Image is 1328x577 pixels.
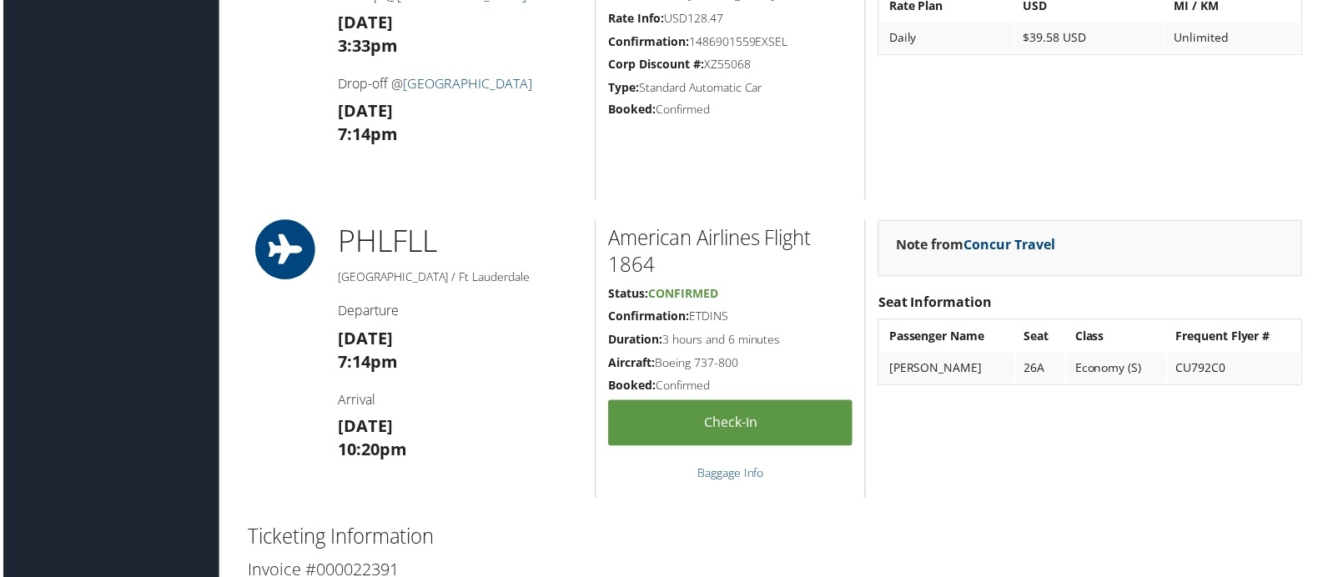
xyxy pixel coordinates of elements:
strong: 7:14pm [336,123,396,146]
a: [GEOGRAPHIC_DATA] [401,74,531,93]
strong: Seat Information [879,294,993,313]
strong: [DATE] [336,329,391,351]
h5: 1486901559EXSEL [608,33,853,50]
strong: Confirmation: [608,33,689,49]
h5: [GEOGRAPHIC_DATA] / Ft Lauderdale [336,270,582,287]
strong: [DATE] [336,417,391,439]
strong: Confirmation: [608,309,689,325]
h2: Ticketing Information [246,524,1305,553]
td: Economy (S) [1069,354,1169,384]
h5: XZ55068 [608,56,853,73]
strong: Status: [608,287,648,303]
a: Baggage Info [697,467,764,483]
strong: Corp Discount #: [608,56,704,72]
strong: Booked: [608,102,656,118]
h4: Drop-off @ [336,74,582,93]
h5: USD128.47 [608,10,853,27]
td: [PERSON_NAME] [882,354,1016,384]
td: Daily [882,23,1014,53]
td: CU792C0 [1170,354,1304,384]
th: Class [1069,323,1169,353]
h5: ETDINS [608,309,853,326]
th: Frequent Flyer # [1170,323,1304,353]
strong: Aircraft: [608,356,655,372]
strong: 7:14pm [336,352,396,374]
h1: PHL FLL [336,221,582,263]
strong: 3:33pm [336,34,396,57]
h5: Standard Automatic Car [608,79,853,96]
h5: Confirmed [608,379,853,395]
strong: 10:20pm [336,440,405,463]
h5: 3 hours and 6 minutes [608,333,853,349]
a: Check-in [608,402,853,448]
th: Seat [1018,323,1068,353]
td: Unlimited [1169,23,1303,53]
h2: American Airlines Flight 1864 [608,224,853,280]
td: $39.58 USD [1017,23,1167,53]
strong: Booked: [608,379,656,394]
strong: [DATE] [336,11,391,33]
strong: Type: [608,79,639,95]
a: Concur Travel [965,236,1057,254]
h5: Boeing 737-800 [608,356,853,373]
span: Confirmed [648,287,718,303]
h4: Arrival [336,392,582,410]
th: Passenger Name [882,323,1016,353]
strong: [DATE] [336,100,391,123]
td: 26A [1018,354,1068,384]
h5: Confirmed [608,102,853,118]
h4: Departure [336,303,582,321]
strong: Rate Info: [608,10,664,26]
strong: Duration: [608,333,662,349]
strong: Note from [897,236,1057,254]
